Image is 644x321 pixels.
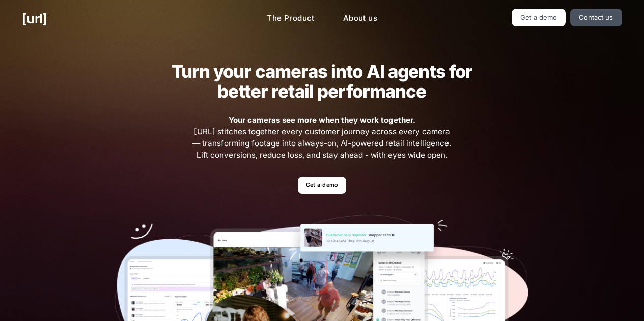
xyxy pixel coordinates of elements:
[335,9,385,28] a: About us
[259,9,323,28] a: The Product
[155,62,488,101] h2: Turn your cameras into AI agents for better retail performance
[512,9,566,26] a: Get a demo
[191,114,453,161] span: [URL] stitches together every customer journey across every camera — transforming footage into al...
[229,115,415,125] strong: Your cameras see more when they work together.
[298,177,346,194] a: Get a demo
[570,9,622,26] a: Contact us
[22,9,47,28] a: [URL]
